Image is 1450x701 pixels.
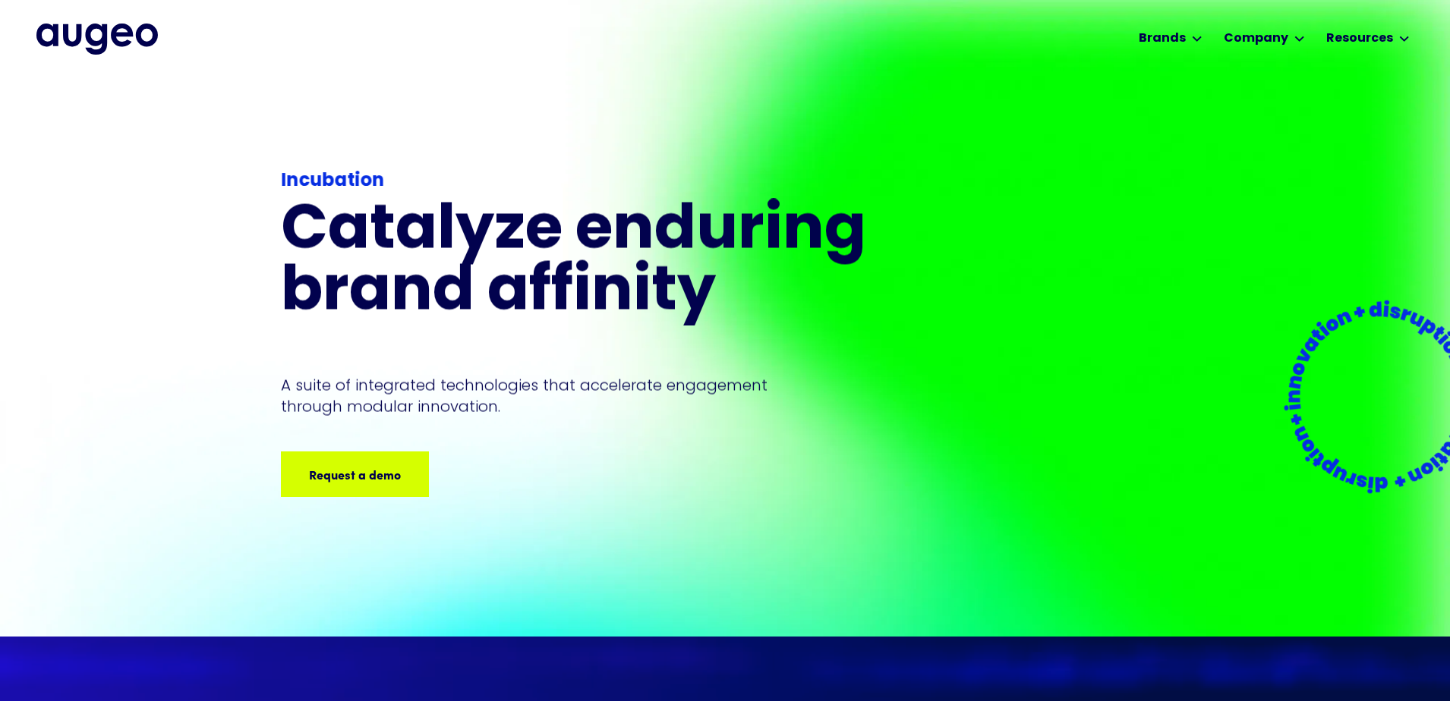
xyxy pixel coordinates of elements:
[1224,30,1288,48] div: Company
[1139,30,1186,48] div: Brands
[36,24,158,54] a: home
[281,451,429,497] a: Request a demo
[281,201,937,324] h1: Catalyze enduring brand affinity
[282,168,937,195] div: Incubation
[1326,30,1393,48] div: Resources
[36,24,158,54] img: Augeo's full logo in midnight blue.
[281,374,803,417] p: A suite of integrated technologies that accelerate engagement through modular innovation.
